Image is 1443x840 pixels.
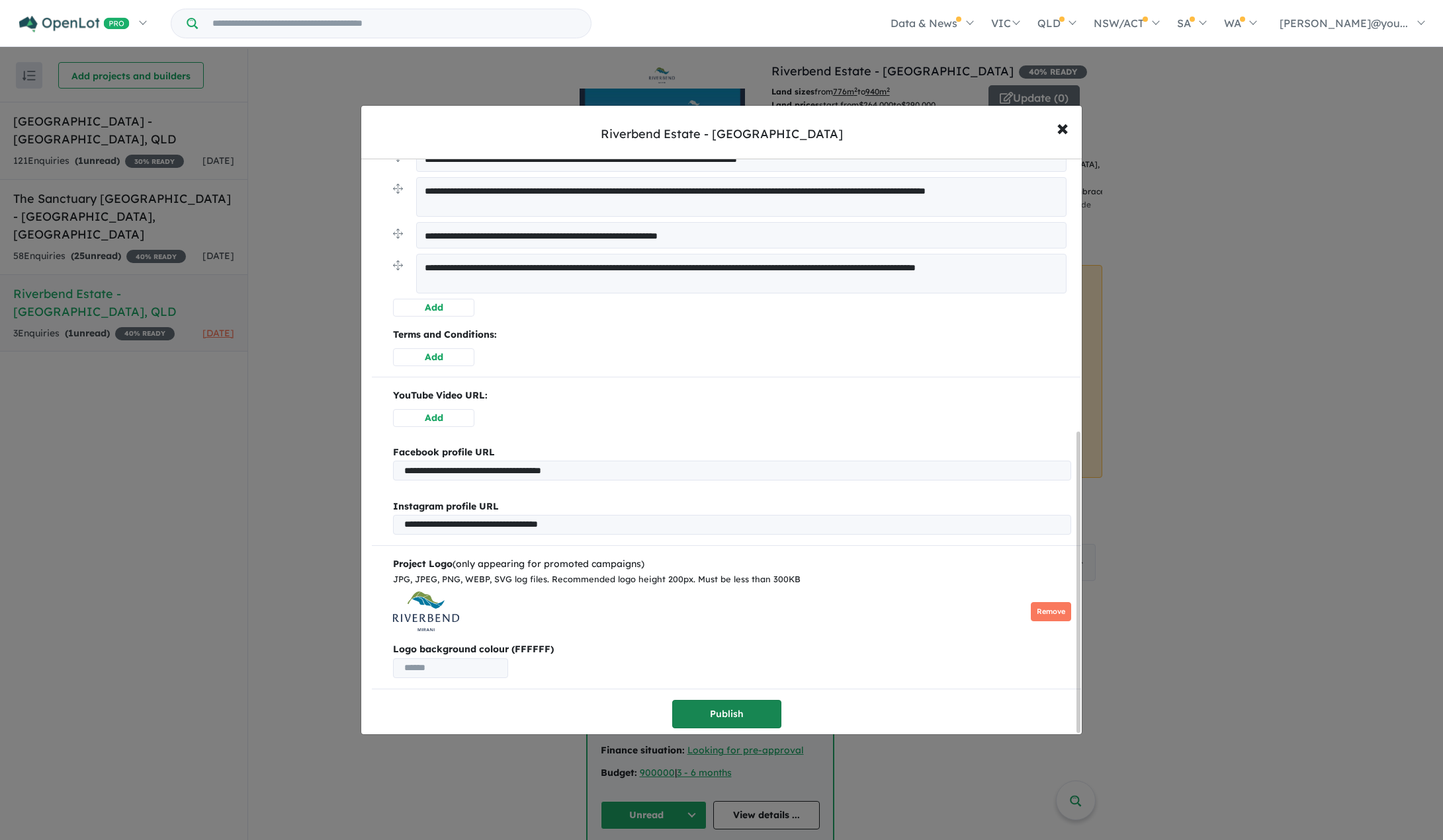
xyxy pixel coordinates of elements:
[1057,113,1069,141] span: ×
[393,642,1071,658] b: Logo background colour (FFFFFF)
[19,16,130,32] img: Openlot PRO Logo White
[393,446,495,458] b: Facebook profile URL
[393,592,459,631] img: Riverbend%20Estate%20-%20Mirani___1753920235.jpg
[393,558,453,570] b: Project Logo
[393,388,1071,404] p: YouTube Video URL:
[601,126,843,143] div: Riverbend Estate - [GEOGRAPHIC_DATA]
[672,700,781,728] button: Publish
[393,572,1071,587] div: JPG, JPEG, PNG, WEBP, SVG log files. Recommended logo height 200px. Must be less than 300KB
[393,184,403,194] img: drag.svg
[1280,17,1408,30] span: [PERSON_NAME]@you...
[393,500,499,512] b: Instagram profile URL
[393,327,1071,343] p: Terms and Conditions:
[393,260,403,270] img: drag.svg
[200,9,588,38] input: Try estate name, suburb, builder or developer
[393,409,474,427] button: Add
[393,348,474,366] button: Add
[393,299,474,317] button: Add
[393,556,1071,572] div: (only appearing for promoted campaigns)
[1031,602,1071,621] button: Remove
[393,229,403,239] img: drag.svg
